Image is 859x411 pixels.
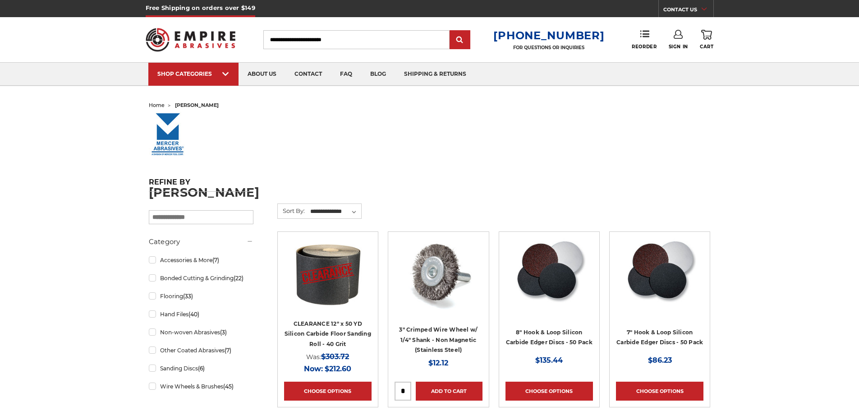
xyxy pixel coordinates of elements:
[451,31,469,49] input: Submit
[234,275,243,282] span: (22)
[632,30,657,49] a: Reorder
[632,44,657,50] span: Reorder
[669,44,688,50] span: Sign In
[535,356,563,365] span: $135.44
[428,359,448,367] span: $12.12
[331,63,361,86] a: faq
[149,112,187,157] img: mercerlogo_1427640391__81402.original.jpg
[285,63,331,86] a: contact
[149,178,253,192] h5: Refine by
[361,63,395,86] a: blog
[149,324,253,340] a: Non-woven Abrasives
[325,365,351,373] span: $212.60
[188,311,199,318] span: (40)
[395,238,482,326] a: Crimped Wire Wheel with Shank Non Magnetic
[321,352,349,361] span: $303.72
[285,320,371,347] a: CLEARANCE 12" x 50 YD Silicon Carbide Floor Sanding Roll - 40 Grit
[157,70,230,77] div: SHOP CATEGORIES
[292,238,364,310] img: CLEARANCE 12" x 50 YD Silicon Carbide Floor Sanding Roll - 40 Grit
[149,306,253,322] a: Hand Files
[220,329,227,336] span: (3)
[183,293,193,300] span: (33)
[309,205,361,218] select: Sort By:
[239,63,285,86] a: about us
[225,347,231,354] span: (7)
[149,270,253,286] a: Bonded Cutting & Grinding
[149,186,711,199] h1: [PERSON_NAME]
[700,30,713,50] a: Cart
[284,351,372,363] div: Was:
[616,382,703,401] a: Choose Options
[513,238,586,310] img: Silicon Carbide 8" Hook & Loop Edger Discs
[663,5,713,17] a: CONTACT US
[700,44,713,50] span: Cart
[416,382,482,401] a: Add to Cart
[198,365,205,372] span: (6)
[493,29,604,42] a: [PHONE_NUMBER]
[505,238,593,326] a: Silicon Carbide 8" Hook & Loop Edger Discs
[149,342,253,358] a: Other Coated Abrasives
[149,236,253,247] h5: Category
[399,326,478,353] a: 3" Crimped Wire Wheel w/ 1/4" Shank - Non Magnetic (Stainless Steel)
[284,238,372,326] a: CLEARANCE 12" x 50 YD Silicon Carbide Floor Sanding Roll - 40 Grit
[149,288,253,304] a: Flooring
[149,252,253,268] a: Accessories & More
[284,382,372,401] a: Choose Options
[304,365,323,373] span: Now:
[149,360,253,376] a: Sanding Discs
[402,238,474,310] img: Crimped Wire Wheel with Shank Non Magnetic
[212,257,219,263] span: (7)
[223,383,234,390] span: (45)
[506,329,593,346] a: 8" Hook & Loop Silicon Carbide Edger Discs - 50 Pack
[616,238,703,326] a: Silicon Carbide 7" Hook & Loop Edger Discs
[395,63,475,86] a: shipping & returns
[278,204,305,217] label: Sort By:
[493,45,604,51] p: FOR QUESTIONS OR INQUIRIES
[149,102,165,108] a: home
[146,22,236,57] img: Empire Abrasives
[505,382,593,401] a: Choose Options
[616,329,703,346] a: 7" Hook & Loop Silicon Carbide Edger Discs - 50 Pack
[175,102,219,108] span: [PERSON_NAME]
[149,379,253,394] a: Wire Wheels & Brushes
[623,238,696,310] img: Silicon Carbide 7" Hook & Loop Edger Discs
[648,356,672,365] span: $86.23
